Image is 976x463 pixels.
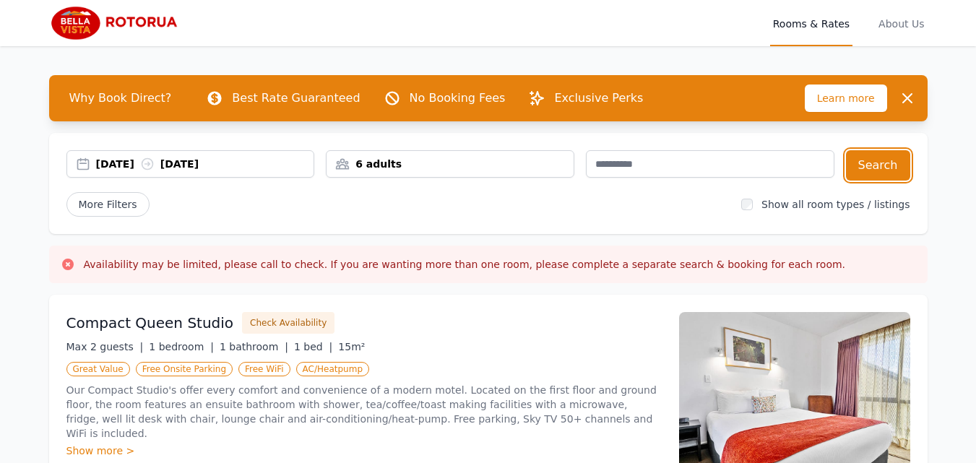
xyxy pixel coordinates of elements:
span: 1 bed | [294,341,332,352]
p: Exclusive Perks [554,90,643,107]
span: 1 bathroom | [220,341,288,352]
button: Search [846,150,910,181]
h3: Compact Queen Studio [66,313,234,333]
div: [DATE] [DATE] [96,157,314,171]
p: No Booking Fees [410,90,506,107]
span: Great Value [66,362,130,376]
span: Learn more [805,85,887,112]
h3: Availability may be limited, please call to check. If you are wanting more than one room, please ... [84,257,846,272]
span: 15m² [338,341,365,352]
span: Max 2 guests | [66,341,144,352]
label: Show all room types / listings [761,199,910,210]
span: AC/Heatpump [296,362,369,376]
span: Free Onsite Parking [136,362,233,376]
button: Check Availability [242,312,334,334]
div: 6 adults [327,157,574,171]
p: Our Compact Studio's offer every comfort and convenience of a modern motel. Located on the first ... [66,383,662,441]
span: More Filters [66,192,150,217]
span: Why Book Direct? [58,84,183,113]
div: Show more > [66,443,662,458]
span: 1 bedroom | [149,341,214,352]
span: Free WiFi [238,362,290,376]
p: Best Rate Guaranteed [232,90,360,107]
img: Bella Vista Rotorua [49,6,188,40]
